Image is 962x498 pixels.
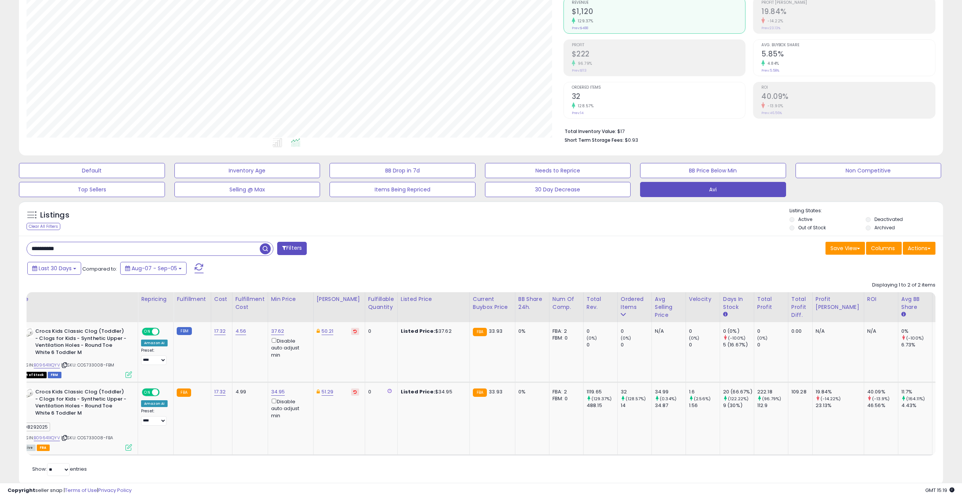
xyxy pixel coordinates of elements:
small: (-100%) [728,335,745,341]
span: ROI [761,86,935,90]
div: Repricing [141,295,170,303]
div: 222.18 [757,388,788,395]
div: 112.9 [757,402,788,409]
button: Needs to Reprice [485,163,631,178]
strong: Copyright [8,487,35,494]
div: Fulfillable Quantity [368,295,394,311]
small: Prev: 14 [572,111,584,115]
a: 17.32 [214,327,226,335]
a: 34.95 [271,388,285,396]
button: Avi [640,182,786,197]
button: Items Being Repriced [330,182,476,197]
span: All listings currently available for purchase on Amazon [18,445,36,451]
h2: 5.85% [761,50,935,60]
a: 37.62 [271,327,284,335]
button: BB Price Below Min [640,163,786,178]
a: 51.29 [322,388,334,396]
span: $0.93 [625,136,638,144]
h2: 40.09% [761,92,935,102]
button: Inventory Age [174,163,320,178]
span: | SKU: COS733008-FBM [61,362,114,368]
small: Prev: 46.56% [761,111,782,115]
b: Short Term Storage Fees: [565,137,624,143]
div: Current Buybox Price [473,295,512,311]
div: N/A [867,328,892,335]
div: Total Profit Diff. [791,295,809,319]
button: Default [19,163,165,178]
div: Avg Selling Price [655,295,683,319]
p: Listing States: [789,207,943,215]
span: Columns [871,244,895,252]
h2: 19.84% [761,7,935,17]
div: 4.99 [235,388,262,395]
div: FBM: 0 [552,395,578,402]
div: 23.13% [816,402,864,409]
div: Cost [214,295,229,303]
div: Days In Stock [723,295,751,311]
div: 14 [621,402,651,409]
a: 4.56 [235,327,246,335]
div: 4.43% [901,402,932,409]
button: Last 30 Days [27,262,81,275]
span: 08292025 [18,423,50,431]
div: 0 [689,341,720,348]
div: $34.95 [401,388,464,395]
div: ROI [867,295,895,303]
div: 0% [518,388,543,395]
div: Total Profit [757,295,785,311]
div: 0 [587,341,617,348]
div: Preset: [141,409,168,426]
div: 1.56 [689,402,720,409]
h2: $1,120 [572,7,745,17]
small: (-13.9%) [872,396,890,402]
a: 17.32 [214,388,226,396]
div: Velocity [689,295,717,303]
div: Displaying 1 to 2 of 2 items [872,282,935,289]
div: 0 [621,341,651,348]
span: ON [143,329,152,335]
div: 0 [621,328,651,335]
div: 0 [368,388,392,395]
span: | SKU: COS733008-FBA [61,435,113,441]
span: All listings that are currently out of stock and unavailable for purchase on Amazon [18,372,47,378]
small: (128.57%) [626,396,646,402]
small: Prev: $488 [572,26,588,30]
div: N/A [816,328,858,335]
span: Avg. Buybox Share [761,43,935,47]
div: 0 [757,341,788,348]
label: Deactivated [874,216,903,222]
div: Disable auto adjust min [271,337,308,359]
div: ASIN: [18,388,132,450]
div: 9 (30%) [723,402,754,409]
div: 0% [901,328,932,335]
div: 1119.65 [587,388,617,395]
button: BB Drop in 7d [330,163,476,178]
div: 0% [518,328,543,335]
small: Days In Stock. [723,311,728,318]
span: 33.93 [489,327,502,335]
small: FBA [473,328,487,336]
span: 33.93 [489,388,502,395]
div: 46.56% [867,402,898,409]
small: (129.37%) [592,396,612,402]
div: 11.7% [901,388,932,395]
div: FBA: 2 [552,388,578,395]
div: FBM: 0 [552,335,578,341]
div: Total Rev. [587,295,614,311]
button: Non Competitive [796,163,942,178]
span: FBM [48,372,61,378]
li: $17 [565,126,930,135]
div: BB Share 24h. [518,295,546,311]
small: Avg BB Share. [901,311,906,318]
div: FBA: 2 [552,328,578,335]
button: Top Sellers [19,182,165,197]
button: Columns [866,242,902,255]
span: Last 30 Days [39,265,72,272]
small: (164.11%) [906,396,925,402]
div: Disable auto adjust min [271,397,308,419]
label: Out of Stock [798,224,826,231]
span: Profit [572,43,745,47]
b: Crocs Kids Classic Clog (Toddler) - Clogs for Kids - Synthetic Upper - Ventilation Holes - Round ... [35,388,127,418]
small: 96.79% [575,61,592,66]
div: Clear All Filters [27,223,60,230]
